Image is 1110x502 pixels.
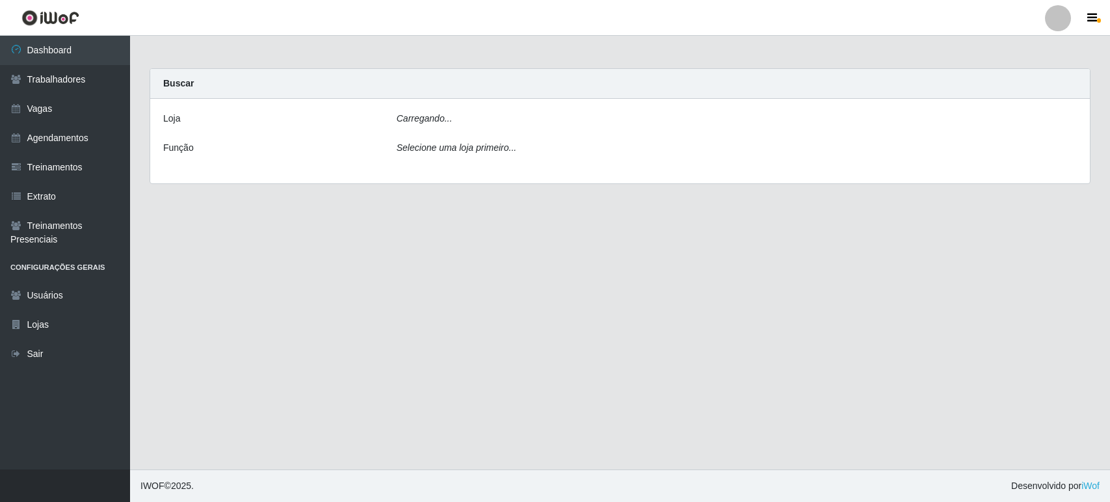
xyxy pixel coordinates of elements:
i: Carregando... [397,113,453,124]
a: iWof [1081,481,1100,491]
strong: Buscar [163,78,194,88]
span: © 2025 . [140,479,194,493]
img: CoreUI Logo [21,10,79,26]
label: Função [163,141,194,155]
label: Loja [163,112,180,125]
span: Desenvolvido por [1011,479,1100,493]
i: Selecione uma loja primeiro... [397,142,516,153]
span: IWOF [140,481,165,491]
